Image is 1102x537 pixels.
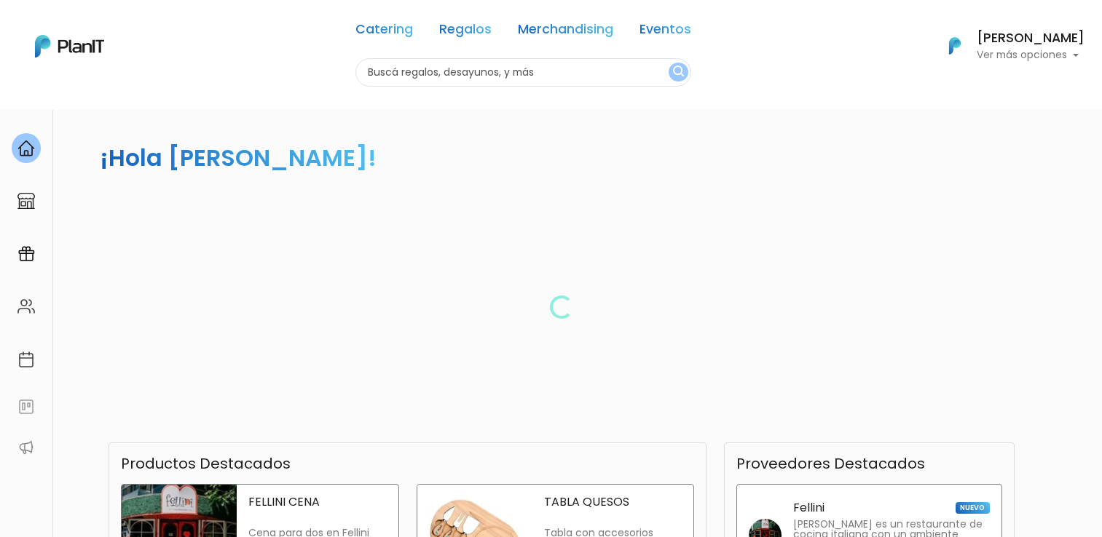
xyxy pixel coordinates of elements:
div: Colaboradores [12,292,41,322]
span: NUEVO [956,502,989,514]
img: feedback-78b5a0c8f98aac82b08bfc38622c3050aee476f2c9584af64705fc4e61158814.svg [17,398,35,415]
p: FELLINI CENA [248,496,386,508]
p: Fellini [793,502,824,514]
img: calendar-87d922413cdce8b2cf7b7f5f62616a5cf9e4887200fb71536465627b3292af00.svg [17,351,35,368]
p: TABLA QUESOS [544,496,682,508]
h3: Productos Destacados [121,455,291,472]
h3: Proveedores Destacados [736,455,925,472]
a: Catering [355,23,413,41]
div: PlanITGo [12,239,41,268]
img: search_button-432b6d5273f82d61273b3651a40e1bd1b912527efae98b1b7a1b2c0702e16a8d.svg [673,65,684,79]
img: PlanIt Logo [35,35,104,57]
div: Calendario [12,344,41,374]
a: Eventos [639,23,691,41]
img: PlanIt Logo [939,30,971,62]
div: Home [12,133,41,163]
input: Buscá regalos, desayunos, y más [355,58,691,87]
a: Regalos [439,23,492,41]
button: PlanIt Logo [PERSON_NAME] Ver más opciones [930,27,1085,65]
a: Merchandising [518,23,613,41]
div: Dashboard [12,186,41,216]
p: Ver más opciones [977,50,1085,60]
img: partners-52edf745621dab592f3b2c58e3bca9d71375a7ef29c3b500c9f145b62cc070d4.svg [17,439,35,456]
img: people-662611757002400ad9ed0e3c099ab2801c6687ba6c219adb57efc949bc21e19d.svg [17,298,35,315]
h6: [PERSON_NAME] [977,32,1085,45]
img: campaigns-02234683943229c281be62815700db0a1741e53638e28bf9629b52c665b00959.svg [17,245,35,263]
img: marketplace-4ceaa7011d94191e9ded77b95e3339b90024bf715f7c57f8cf31f2d8c509eaba.svg [17,192,35,210]
img: home-e721727adea9d79c4d83392d1f703f7f8bce08238fde08b1acbfd93340b81755.svg [17,140,35,157]
h2: ¡Hola [PERSON_NAME]! [100,141,377,174]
